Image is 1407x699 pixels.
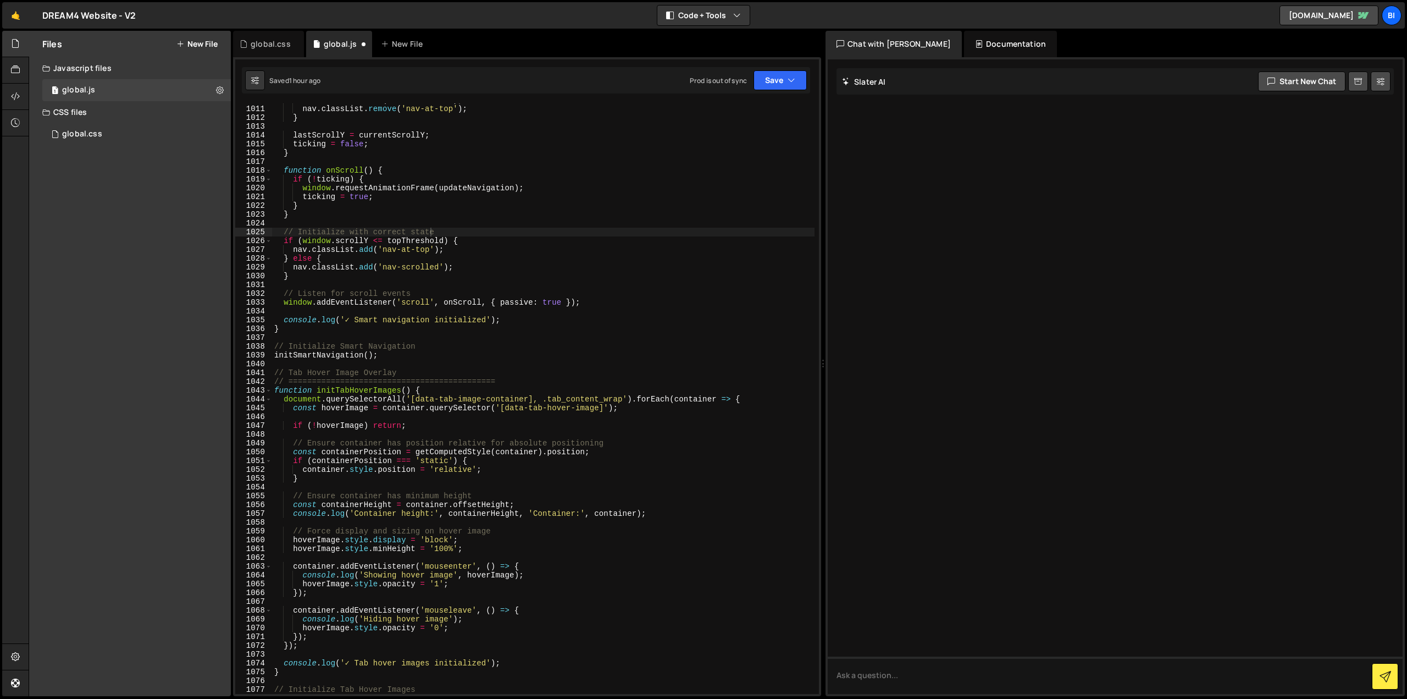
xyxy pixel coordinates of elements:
[235,104,272,113] div: 1011
[235,606,272,615] div: 1068
[235,580,272,588] div: 1065
[251,38,291,49] div: global.css
[690,76,747,85] div: Prod is out of sync
[235,166,272,175] div: 1018
[754,70,807,90] button: Save
[235,588,272,597] div: 1066
[1382,5,1402,25] a: Bi
[235,272,272,280] div: 1030
[235,342,272,351] div: 1038
[235,439,272,448] div: 1049
[235,175,272,184] div: 1019
[235,377,272,386] div: 1042
[235,615,272,624] div: 1069
[235,544,272,553] div: 1061
[235,131,272,140] div: 1014
[235,412,272,421] div: 1046
[269,76,320,85] div: Saved
[381,38,427,49] div: New File
[324,38,357,49] div: global.js
[235,650,272,659] div: 1073
[2,2,29,29] a: 🤙
[235,404,272,412] div: 1045
[235,562,272,571] div: 1063
[52,87,58,96] span: 1
[235,122,272,131] div: 1013
[235,527,272,536] div: 1059
[42,123,235,145] div: 17250/47735.css
[235,456,272,465] div: 1051
[235,192,272,201] div: 1021
[964,31,1057,57] div: Documentation
[235,298,272,307] div: 1033
[235,395,272,404] div: 1044
[235,228,272,236] div: 1025
[235,500,272,509] div: 1056
[826,31,962,57] div: Chat with [PERSON_NAME]
[62,129,102,139] div: global.css
[42,79,231,101] div: 17250/47734.js
[1279,5,1378,25] a: [DOMAIN_NAME]
[235,263,272,272] div: 1029
[235,659,272,668] div: 1074
[235,632,272,641] div: 1071
[235,386,272,395] div: 1043
[235,113,272,122] div: 1012
[235,307,272,316] div: 1034
[235,316,272,324] div: 1035
[235,483,272,492] div: 1054
[235,597,272,606] div: 1067
[235,148,272,157] div: 1016
[235,474,272,483] div: 1053
[29,57,231,79] div: Javascript files
[235,368,272,377] div: 1041
[842,76,886,87] h2: Slater AI
[235,333,272,342] div: 1037
[235,254,272,263] div: 1028
[235,668,272,676] div: 1075
[235,448,272,456] div: 1050
[1258,71,1345,91] button: Start new chat
[235,421,272,430] div: 1047
[235,553,272,562] div: 1062
[235,430,272,439] div: 1048
[235,536,272,544] div: 1060
[235,236,272,245] div: 1026
[235,685,272,694] div: 1077
[235,518,272,527] div: 1058
[235,509,272,518] div: 1057
[235,641,272,650] div: 1072
[42,38,62,50] h2: Files
[235,624,272,632] div: 1070
[289,76,321,85] div: 1 hour ago
[235,140,272,148] div: 1015
[62,85,95,95] div: global.js
[235,157,272,166] div: 1017
[235,492,272,500] div: 1055
[657,5,750,25] button: Code + Tools
[29,101,231,123] div: CSS files
[235,351,272,360] div: 1039
[235,184,272,192] div: 1020
[235,280,272,289] div: 1031
[235,676,272,685] div: 1076
[235,571,272,580] div: 1064
[235,360,272,368] div: 1040
[235,219,272,228] div: 1024
[235,210,272,219] div: 1023
[235,289,272,298] div: 1032
[235,465,272,474] div: 1052
[235,324,272,333] div: 1036
[176,40,218,48] button: New File
[235,201,272,210] div: 1022
[42,9,136,22] div: DREAM4 Website - V2
[235,245,272,254] div: 1027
